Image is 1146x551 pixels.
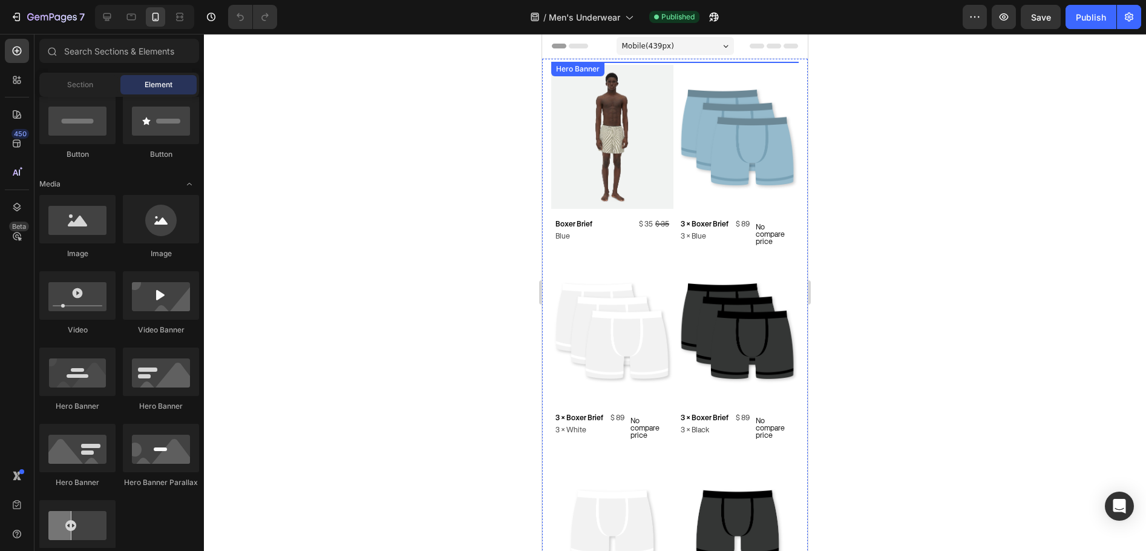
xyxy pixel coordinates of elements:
[39,325,116,335] div: Video
[123,325,199,335] div: Video Banner
[123,401,199,412] div: Hero Banner
[39,179,61,190] span: Media
[5,5,90,29] button: 7
[1105,492,1134,521] div: Open Intercom Messenger
[39,248,116,259] div: Image
[661,12,695,22] span: Published
[39,477,116,488] div: Hero Banner
[180,174,199,194] span: Toggle open
[542,34,808,551] iframe: Design area
[123,149,199,160] div: Button
[39,39,199,63] input: Search Sections & Elements
[549,11,620,24] span: Men's Underwear
[79,10,85,24] p: 7
[11,129,29,139] div: 450
[214,498,249,520] p: No compare price
[39,149,116,160] div: Button
[543,11,546,24] span: /
[1076,11,1106,24] div: Publish
[123,248,199,259] div: Image
[123,477,199,488] div: Hero Banner Parallax
[67,79,93,90] span: Section
[9,222,29,231] div: Beta
[1031,12,1051,22] span: Save
[1066,5,1116,29] button: Publish
[1021,5,1061,29] button: Save
[39,401,116,412] div: Hero Banner
[228,5,277,29] div: Undo/Redo
[145,79,172,90] span: Element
